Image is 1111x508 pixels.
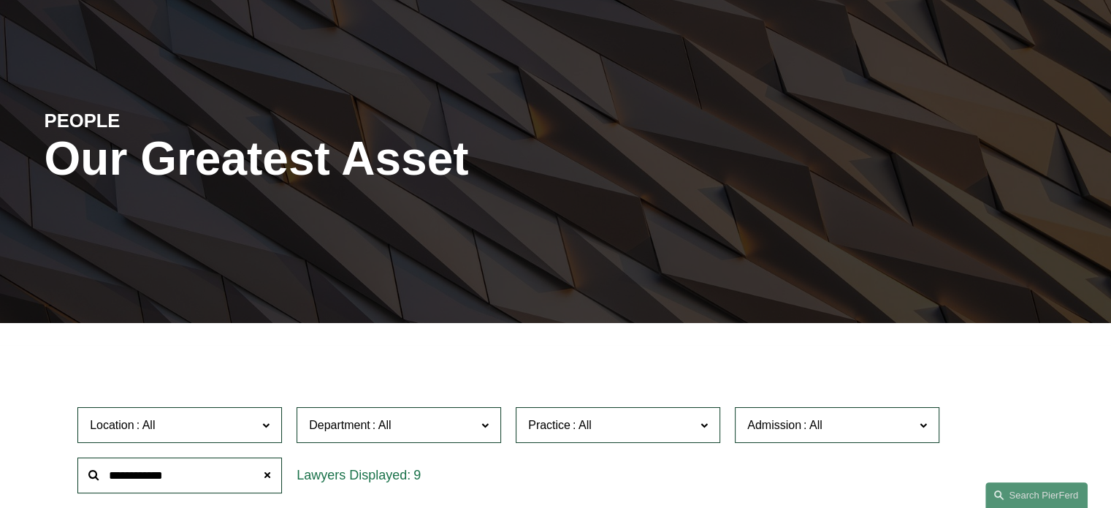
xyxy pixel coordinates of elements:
[90,419,134,431] span: Location
[45,109,300,132] h4: PEOPLE
[413,468,421,482] span: 9
[528,419,570,431] span: Practice
[309,419,370,431] span: Department
[45,132,726,186] h1: Our Greatest Asset
[747,419,801,431] span: Admission
[985,482,1088,508] a: Search this site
